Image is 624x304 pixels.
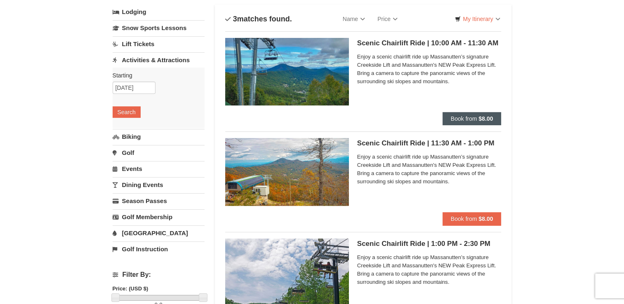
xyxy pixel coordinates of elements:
[113,36,205,51] a: Lift Tickets
[113,20,205,35] a: Snow Sports Lessons
[371,11,404,27] a: Price
[357,39,502,47] h5: Scenic Chairlift Ride | 10:00 AM - 11:30 AM
[113,193,205,208] a: Season Passes
[113,145,205,160] a: Golf
[478,215,493,222] strong: $8.00
[357,240,502,248] h5: Scenic Chairlift Ride | 1:00 PM - 2:30 PM
[357,53,502,86] span: Enjoy a scenic chairlift ride up Massanutten’s signature Creekside Lift and Massanutten's NEW Pea...
[225,38,349,105] img: 24896431-1-a2e2611b.jpg
[443,212,502,225] button: Book from $8.00
[113,285,148,292] strong: Price: (USD $)
[113,5,205,19] a: Lodging
[113,271,205,278] h4: Filter By:
[113,106,141,118] button: Search
[451,215,477,222] span: Book from
[113,241,205,257] a: Golf Instruction
[113,209,205,224] a: Golf Membership
[233,15,237,23] span: 3
[113,129,205,144] a: Biking
[451,115,477,122] span: Book from
[113,52,205,68] a: Activities & Attractions
[113,177,205,192] a: Dining Events
[357,153,502,186] span: Enjoy a scenic chairlift ride up Massanutten’s signature Creekside Lift and Massanutten's NEW Pea...
[113,161,205,176] a: Events
[337,11,371,27] a: Name
[225,15,292,23] h4: matches found.
[225,138,349,206] img: 24896431-13-a88f1aaf.jpg
[357,253,502,286] span: Enjoy a scenic chairlift ride up Massanutten’s signature Creekside Lift and Massanutten's NEW Pea...
[443,112,502,125] button: Book from $8.00
[357,139,502,147] h5: Scenic Chairlift Ride | 11:30 AM - 1:00 PM
[113,71,198,80] label: Starting
[113,225,205,241] a: [GEOGRAPHIC_DATA]
[478,115,493,122] strong: $8.00
[450,13,505,25] a: My Itinerary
